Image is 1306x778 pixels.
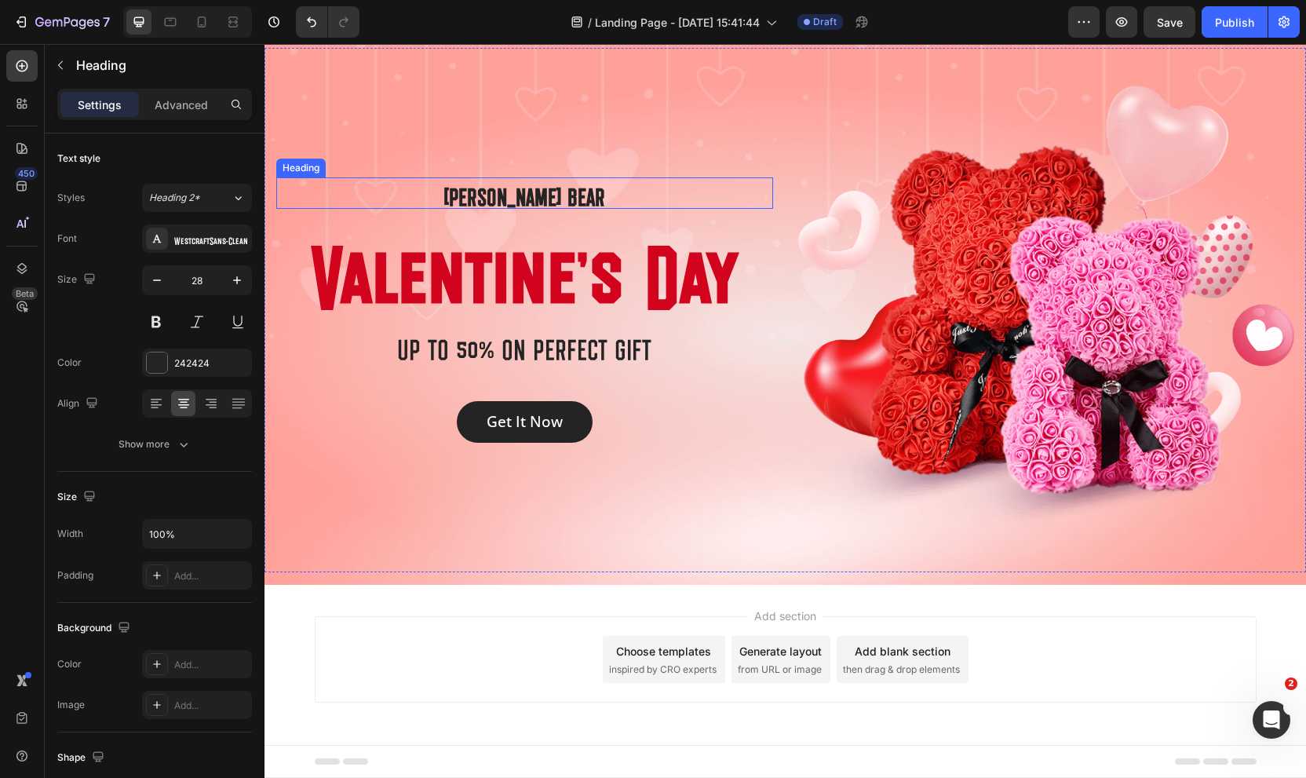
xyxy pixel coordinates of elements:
[588,14,592,31] span: /
[12,287,38,300] div: Beta
[57,618,133,639] div: Background
[57,698,85,712] div: Image
[174,232,248,247] div: WestcraftSans-Clean
[57,747,108,769] div: Shape
[1215,14,1254,31] div: Publish
[78,97,122,113] p: Settings
[57,568,93,583] div: Padding
[57,657,82,671] div: Color
[475,599,557,615] div: Generate layout
[174,356,248,371] div: 242424
[1202,6,1268,38] button: Publish
[590,599,686,615] div: Add blank section
[473,619,557,633] span: from URL or image
[149,191,200,205] span: Heading 2*
[57,356,82,370] div: Color
[57,232,77,246] div: Font
[264,44,1306,778] iframe: Design area
[155,97,208,113] p: Advanced
[57,527,83,541] div: Width
[345,619,452,633] span: inspired by CRO experts
[1157,16,1183,29] span: Save
[813,15,837,29] span: Draft
[57,430,252,458] button: Show more
[119,436,192,452] div: Show more
[595,14,760,31] span: Landing Page - [DATE] 15:41:44
[57,191,85,205] div: Styles
[57,393,101,415] div: Align
[578,619,695,633] span: then drag & drop elements
[143,520,251,548] input: Auto
[296,6,359,38] div: Undo/Redo
[57,152,100,166] div: Text style
[174,569,248,583] div: Add...
[1253,701,1290,739] iframe: Intercom live chat
[142,184,252,212] button: Heading 2*
[6,6,117,38] button: 7
[57,269,99,290] div: Size
[103,13,110,31] p: 7
[483,564,558,580] span: Add section
[15,167,38,180] div: 450
[1285,678,1297,690] span: 2
[352,599,447,615] div: Choose templates
[174,658,248,672] div: Add...
[174,699,248,713] div: Add...
[1144,6,1195,38] button: Save
[76,56,246,75] p: Heading
[57,487,99,508] div: Size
